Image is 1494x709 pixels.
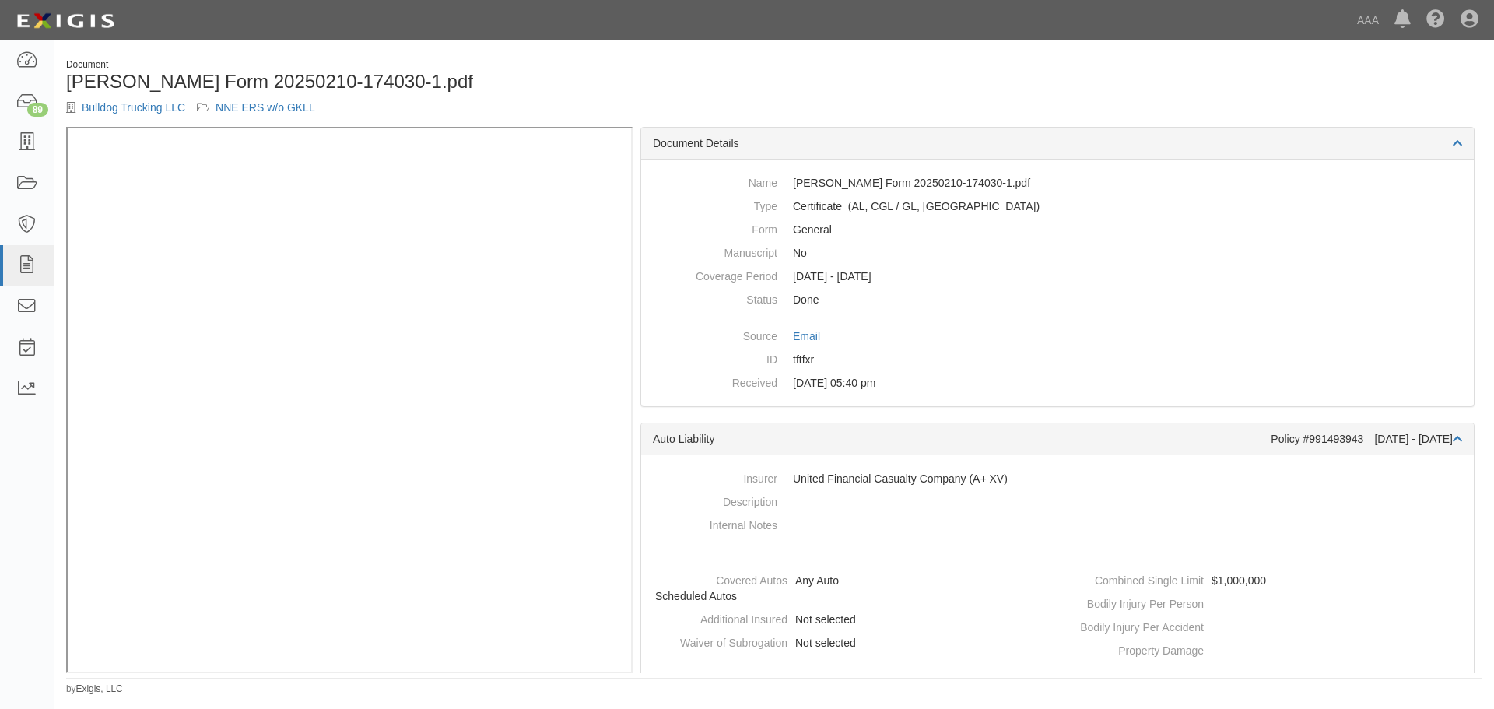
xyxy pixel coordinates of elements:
[653,431,1271,447] div: Auto Liability
[647,631,1051,655] dd: Not selected
[12,7,119,35] img: logo-5460c22ac91f19d4615b14bd174203de0afe785f0fc80cf4dbbc73dc1793850b.png
[66,683,123,696] small: by
[1426,11,1445,30] i: Help Center - Complianz
[653,265,777,284] dt: Coverage Period
[793,330,820,342] a: Email
[1271,431,1462,447] div: Policy #991493943 [DATE] - [DATE]
[653,325,777,344] dt: Source
[66,72,763,92] h1: [PERSON_NAME] Form 20250210-174030-1.pdf
[653,171,1462,195] dd: [PERSON_NAME] Form 20250210-174030-1.pdf
[1064,569,1204,588] dt: Combined Single Limit
[653,241,777,261] dt: Manuscript
[216,101,315,114] a: NNE ERS w/o GKLL
[653,195,777,214] dt: Type
[653,218,1462,241] dd: General
[647,569,1051,608] dd: Any Auto, Scheduled Autos
[653,288,777,307] dt: Status
[641,128,1474,160] div: Document Details
[653,218,777,237] dt: Form
[647,569,787,588] dt: Covered Autos
[653,467,777,486] dt: Insurer
[1349,5,1387,36] a: AAA
[1064,592,1204,612] dt: Bodily Injury Per Person
[653,265,1462,288] dd: [DATE] - [DATE]
[1064,616,1204,635] dt: Bodily Injury Per Accident
[647,608,787,627] dt: Additional Insured
[653,467,1462,490] dd: United Financial Casualty Company (A+ XV)
[647,608,1051,631] dd: Not selected
[653,195,1462,218] dd: Auto Liability Commercial General Liability / Garage Liability On-Hook
[76,683,123,694] a: Exigis, LLC
[653,171,777,191] dt: Name
[653,348,777,367] dt: ID
[653,371,777,391] dt: Received
[653,348,1462,371] dd: tftfxr
[653,490,777,510] dt: Description
[653,371,1462,395] dd: [DATE] 05:40 pm
[66,58,763,72] div: Document
[653,288,1462,311] dd: Done
[27,103,48,117] div: 89
[653,514,777,533] dt: Internal Notes
[647,631,787,651] dt: Waiver of Subrogation
[1064,569,1468,592] dd: $1,000,000
[82,101,185,114] a: Bulldog Trucking LLC
[1064,639,1204,658] dt: Property Damage
[653,241,1462,265] dd: No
